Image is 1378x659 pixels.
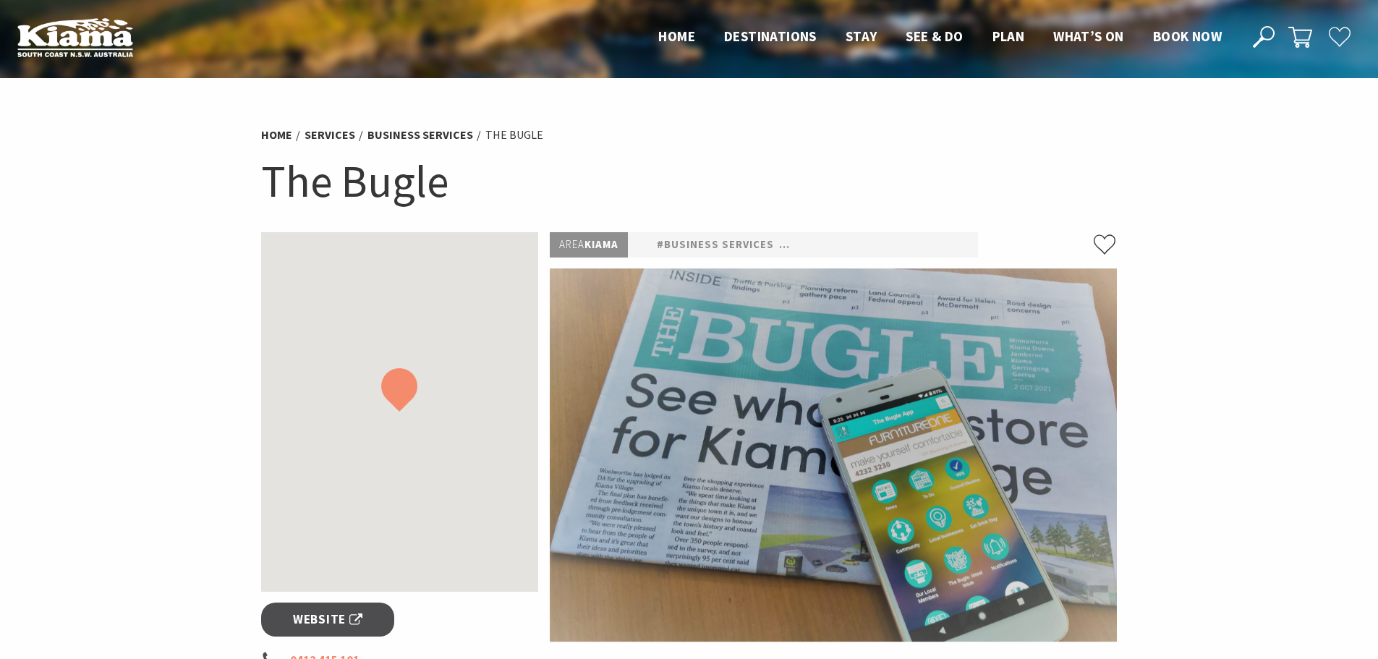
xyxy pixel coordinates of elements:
a: #Graphics, Digital & Printing Services [779,236,1016,254]
span: Destinations [724,27,817,45]
a: Services [305,127,355,143]
h1: The Bugle [261,152,1118,211]
a: Home [261,127,292,143]
li: The Bugle [485,126,543,145]
a: Website [261,603,395,637]
span: Website [293,610,362,629]
span: Stay [846,27,877,45]
nav: Main Menu [644,25,1236,49]
span: Home [658,27,695,45]
span: Book now [1153,27,1222,45]
span: Area [559,237,584,251]
span: What’s On [1053,27,1124,45]
img: The Bugle [550,268,1117,642]
a: Business Services [367,127,473,143]
span: See & Do [906,27,963,45]
span: Plan [992,27,1025,45]
a: #Business Services [657,236,774,254]
p: Kiama [550,232,628,258]
img: Kiama Logo [17,17,133,57]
